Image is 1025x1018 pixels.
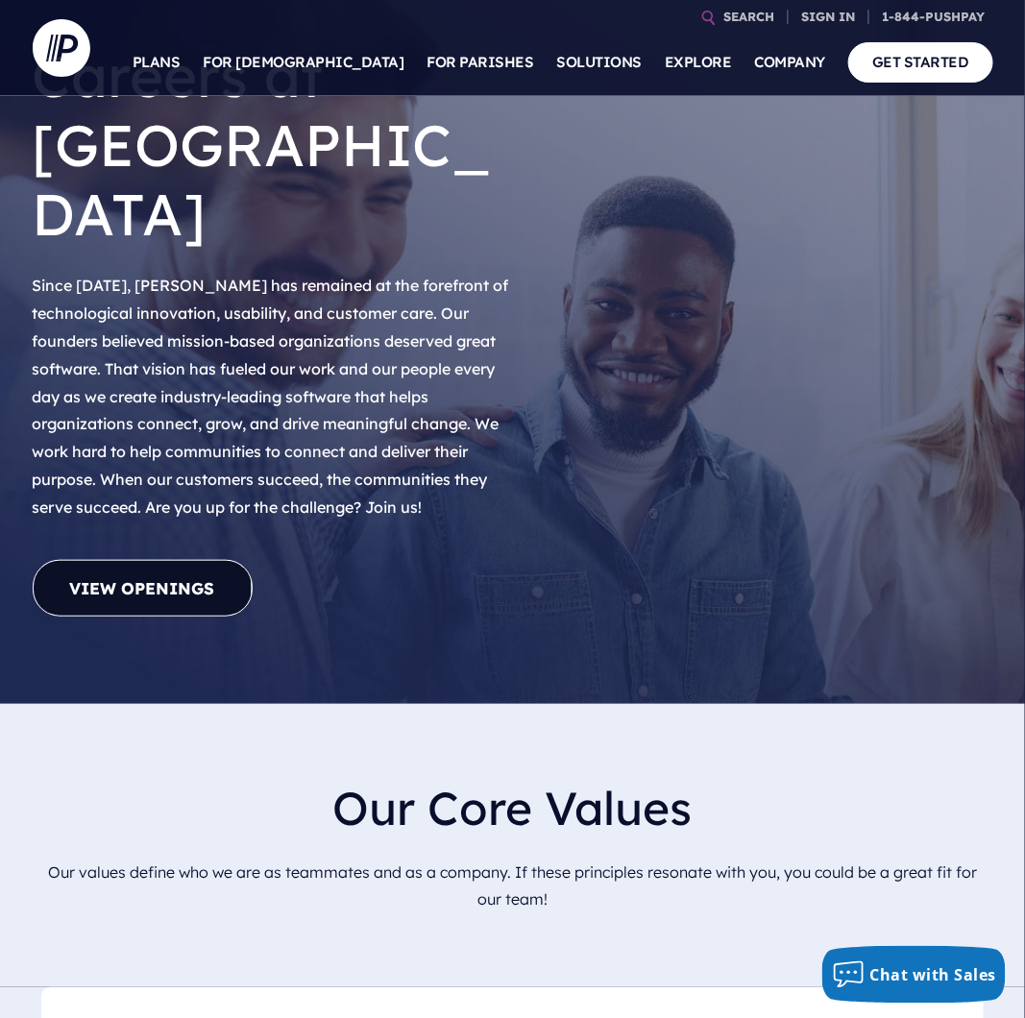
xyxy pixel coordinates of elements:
span: Chat with Sales [870,964,997,985]
a: GET STARTED [848,42,993,82]
a: PLANS [133,29,181,96]
a: COMPANY [755,29,826,96]
p: Our values define who we are as teammates and as a company. If these principles resonate with you... [48,851,978,922]
h2: Our Core Values [48,765,978,851]
span: Since [DATE], [PERSON_NAME] has remained at the forefront of technological innovation, usability,... [33,276,509,516]
a: FOR [DEMOGRAPHIC_DATA] [204,29,404,96]
a: FOR PARISHES [427,29,534,96]
h1: Careers at [GEOGRAPHIC_DATA] [33,26,523,264]
a: SOLUTIONS [557,29,643,96]
button: Chat with Sales [822,946,1007,1004]
a: View Openings [33,560,253,617]
a: EXPLORE [665,29,732,96]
